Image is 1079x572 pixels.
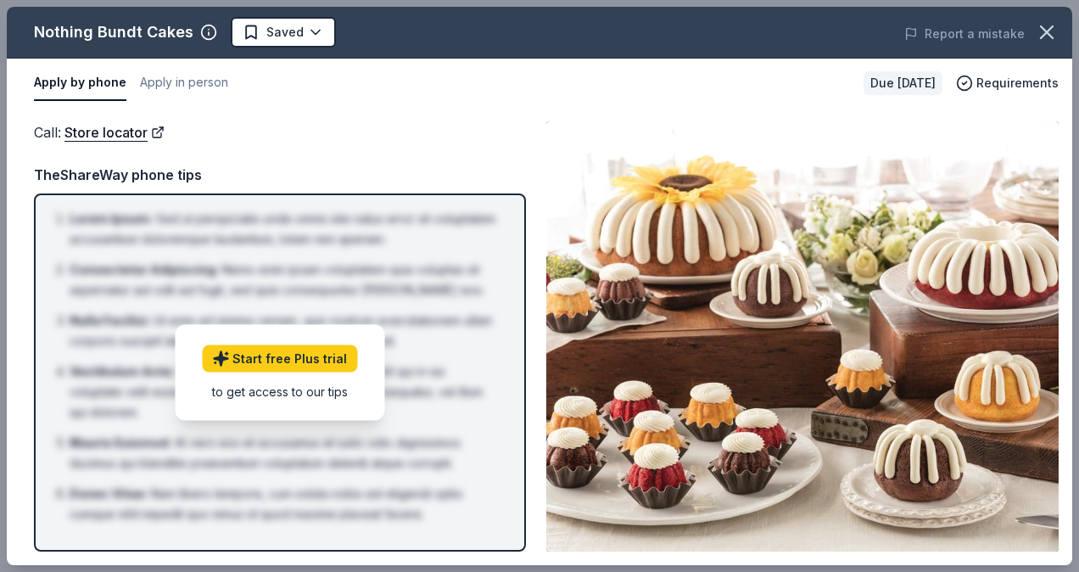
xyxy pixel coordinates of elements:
img: Image for Nothing Bundt Cakes [546,121,1059,552]
li: Nemo enim ipsam voluptatem quia voluptas sit aspernatur aut odit aut fugit, sed quia consequuntur... [70,260,500,300]
li: Quis autem vel eum iure reprehenderit qui in ea voluptate velit esse [PERSON_NAME] nihil molestia... [70,362,500,423]
span: Saved [266,22,304,42]
button: Requirements [956,73,1059,93]
li: At vero eos et accusamus et iusto odio dignissimos ducimus qui blanditiis praesentium voluptatum ... [70,433,500,474]
span: Mauris Euismod : [70,435,171,450]
button: Report a mistake [904,24,1025,44]
button: Apply in person [140,65,228,101]
div: Call : [34,121,526,143]
div: Nothing Bundt Cakes [34,19,193,46]
a: Store locator [64,121,165,143]
span: Consectetur Adipiscing : [70,262,219,277]
span: Donec Vitae : [70,486,148,501]
span: Vestibulum Ante : [70,364,175,379]
div: TheShareWay phone tips [34,164,526,186]
button: Saved [231,17,336,48]
span: Requirements [976,73,1059,93]
li: Ut enim ad minima veniam, quis nostrum exercitationem ullam corporis suscipit laboriosam, nisi ut... [70,311,500,351]
span: Lorem Ipsum : [70,211,153,226]
button: Apply by phone [34,65,126,101]
div: to get access to our tips [202,382,357,400]
span: Nulla Facilisi : [70,313,150,328]
div: Due [DATE] [864,71,942,95]
li: Sed ut perspiciatis unde omnis iste natus error sit voluptatem accusantium doloremque laudantium,... [70,209,500,250]
a: Start free Plus trial [202,345,357,372]
li: Nam libero tempore, cum soluta nobis est eligendi optio cumque nihil impedit quo minus id quod ma... [70,484,500,524]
